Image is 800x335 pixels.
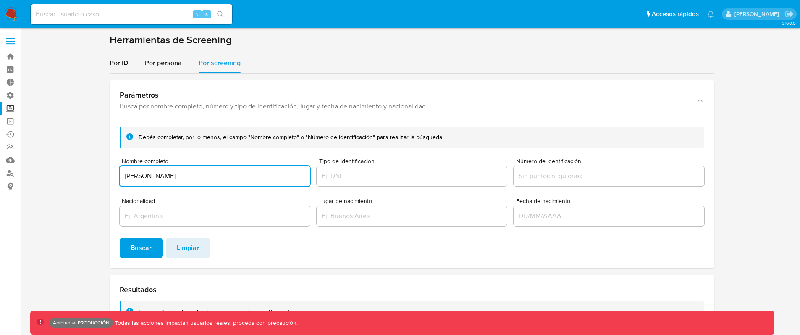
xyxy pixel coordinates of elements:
[113,319,298,327] p: Todas las acciones impactan usuarios reales, proceda con precaución.
[707,11,714,18] a: Notificaciones
[194,10,200,18] span: ⌥
[785,10,794,18] a: Salir
[31,9,232,20] input: Buscar usuario o caso...
[652,10,699,18] span: Accesos rápidos
[212,8,229,20] button: search-icon
[53,321,110,324] p: Ambiente: PRODUCCIÓN
[734,10,782,18] p: federico.falavigna@mercadolibre.com
[205,10,208,18] span: s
